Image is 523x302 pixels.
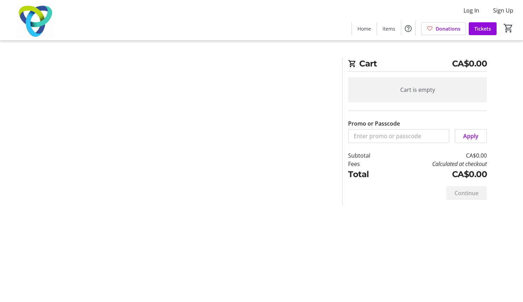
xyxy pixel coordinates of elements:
[455,129,487,143] button: Apply
[352,22,377,35] a: Home
[421,22,466,35] a: Donations
[348,77,487,102] div: Cart is empty
[348,168,388,181] td: Total
[474,25,491,32] span: Tickets
[463,132,478,140] span: Apply
[388,168,487,181] td: CA$0.00
[348,119,400,128] label: Promo or Passcode
[388,151,487,160] td: CA$0.00
[502,22,515,34] button: Cart
[357,25,371,32] span: Home
[493,6,513,15] span: Sign Up
[383,25,395,32] span: Items
[452,57,487,70] span: CA$0.00
[377,22,401,35] a: Items
[488,5,519,16] button: Sign Up
[401,22,415,35] button: Help
[348,160,388,168] td: Fees
[436,25,460,32] span: Donations
[469,22,497,35] a: Tickets
[458,5,485,16] button: Log In
[348,57,487,72] h2: Cart
[464,6,479,15] span: Log In
[4,3,66,38] img: Trillium Health Partners Foundation's Logo
[388,160,487,168] td: Calculated at checkout
[348,129,449,143] input: Enter promo or passcode
[348,151,388,160] td: Subtotal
